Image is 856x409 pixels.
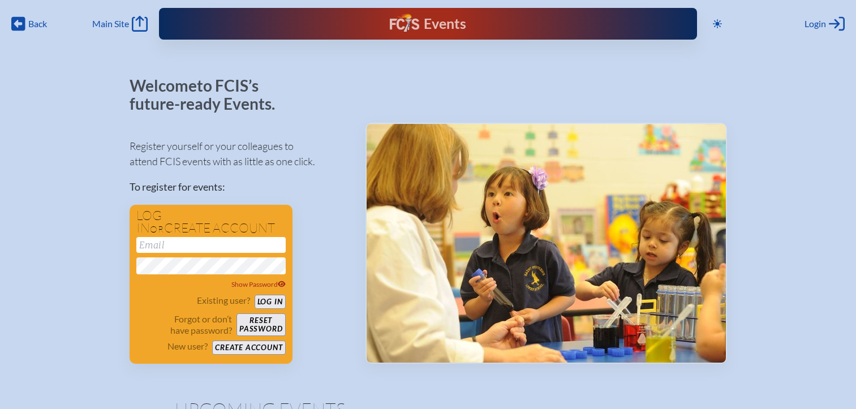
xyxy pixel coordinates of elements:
[805,18,826,29] span: Login
[130,139,347,169] p: Register yourself or your colleagues to attend FCIS events with as little as one click.
[231,280,286,289] span: Show Password
[255,295,286,309] button: Log in
[130,77,288,113] p: Welcome to FCIS’s future-ready Events.
[212,341,285,355] button: Create account
[150,223,164,235] span: or
[28,18,47,29] span: Back
[236,313,285,336] button: Resetpassword
[136,209,286,235] h1: Log in create account
[130,179,347,195] p: To register for events:
[92,16,148,32] a: Main Site
[136,313,233,336] p: Forgot or don’t have password?
[312,14,544,34] div: FCIS Events — Future ready
[367,124,726,363] img: Events
[136,237,286,253] input: Email
[92,18,129,29] span: Main Site
[197,295,250,306] p: Existing user?
[167,341,208,352] p: New user?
